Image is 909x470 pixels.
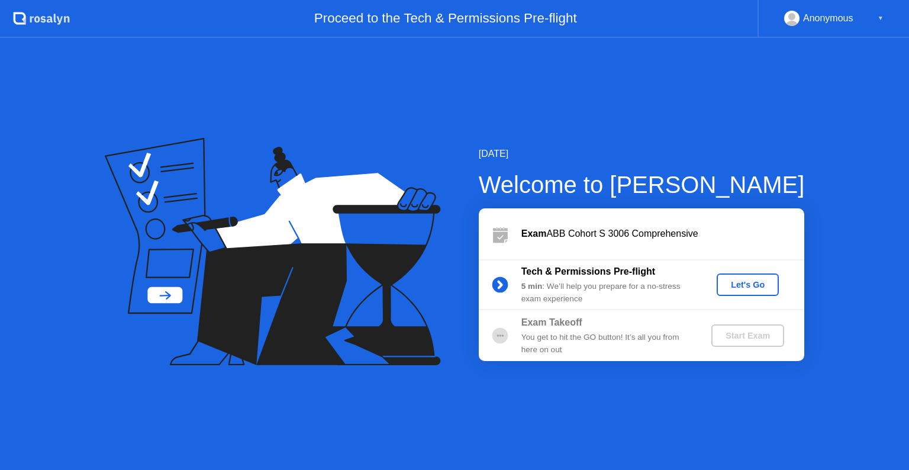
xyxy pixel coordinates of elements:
button: Start Exam [711,324,784,347]
div: Let's Go [721,280,774,289]
div: [DATE] [479,147,805,161]
div: You get to hit the GO button! It’s all you from here on out [521,331,692,356]
b: Exam [521,228,547,239]
div: ABB Cohort S 3006 Comprehensive [521,227,804,241]
b: Exam Takeoff [521,317,582,327]
div: : We’ll help you prepare for a no-stress exam experience [521,281,692,305]
b: 5 min [521,282,543,291]
div: ▼ [878,11,884,26]
div: Welcome to [PERSON_NAME] [479,167,805,202]
div: Start Exam [716,331,779,340]
div: Anonymous [803,11,853,26]
b: Tech & Permissions Pre-flight [521,266,655,276]
button: Let's Go [717,273,779,296]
